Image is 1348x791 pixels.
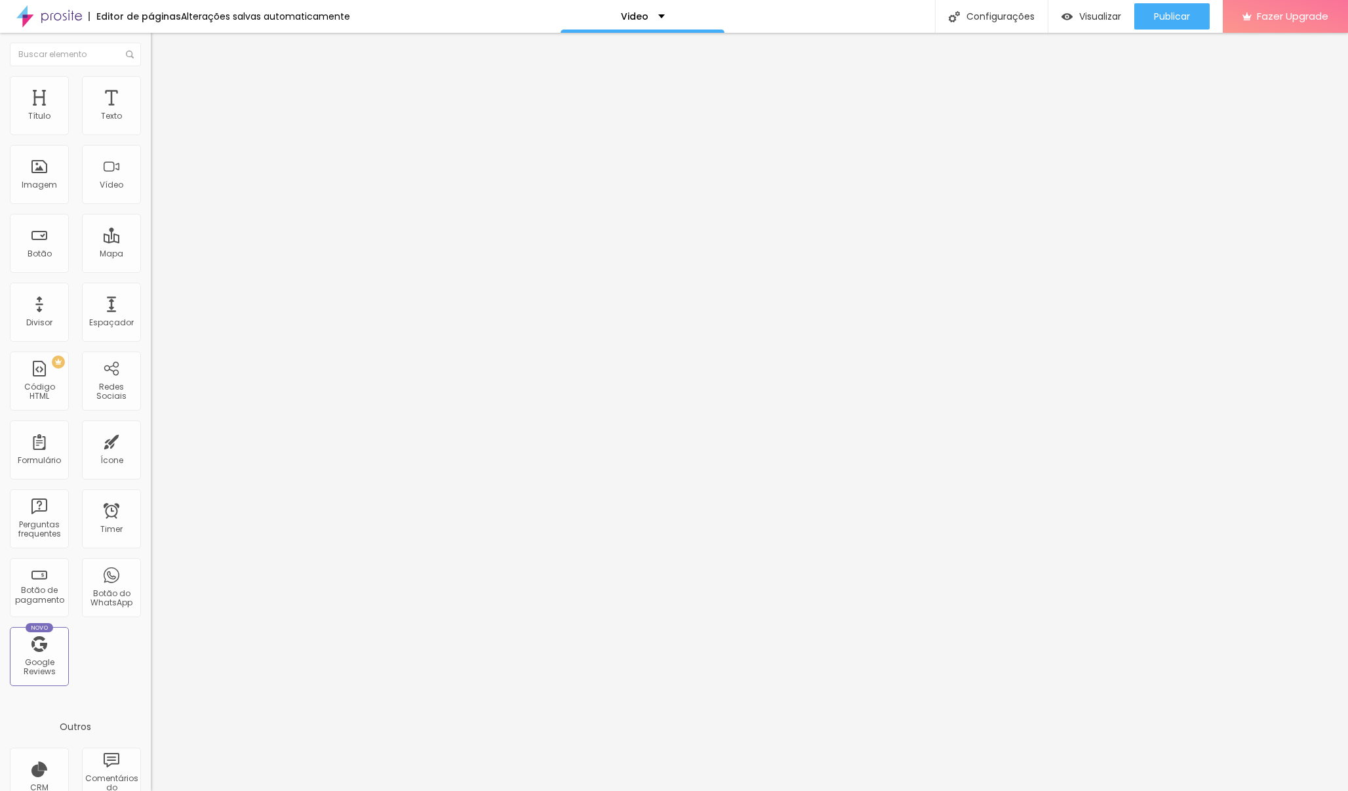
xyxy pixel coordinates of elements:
div: Código HTML [13,382,65,401]
div: Alterações salvas automaticamente [181,12,350,21]
div: Novo [26,623,54,632]
div: Perguntas frequentes [13,520,65,539]
span: Fazer Upgrade [1257,10,1328,22]
iframe: Editor [151,33,1348,791]
span: Publicar [1154,11,1190,22]
div: Espaçador [89,318,134,327]
button: Publicar [1134,3,1210,30]
button: Visualizar [1048,3,1134,30]
div: Botão de pagamento [13,586,65,605]
input: Buscar elemento [10,43,141,66]
img: view-1.svg [1061,11,1073,22]
div: Imagem [22,180,57,190]
img: Icone [126,51,134,58]
p: Video [621,12,648,21]
div: Botão do WhatsApp [85,589,137,608]
div: Timer [100,525,123,534]
div: Editor de páginas [89,12,181,21]
span: Visualizar [1079,11,1121,22]
div: Redes Sociais [85,382,137,401]
div: Texto [101,112,122,121]
div: Mapa [100,249,123,258]
img: Icone [949,11,960,22]
div: Google Reviews [13,658,65,677]
div: Título [28,112,50,121]
div: Botão [28,249,52,258]
div: Formulário [18,456,61,465]
div: Vídeo [100,180,123,190]
div: Ícone [100,456,123,465]
div: Divisor [26,318,52,327]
